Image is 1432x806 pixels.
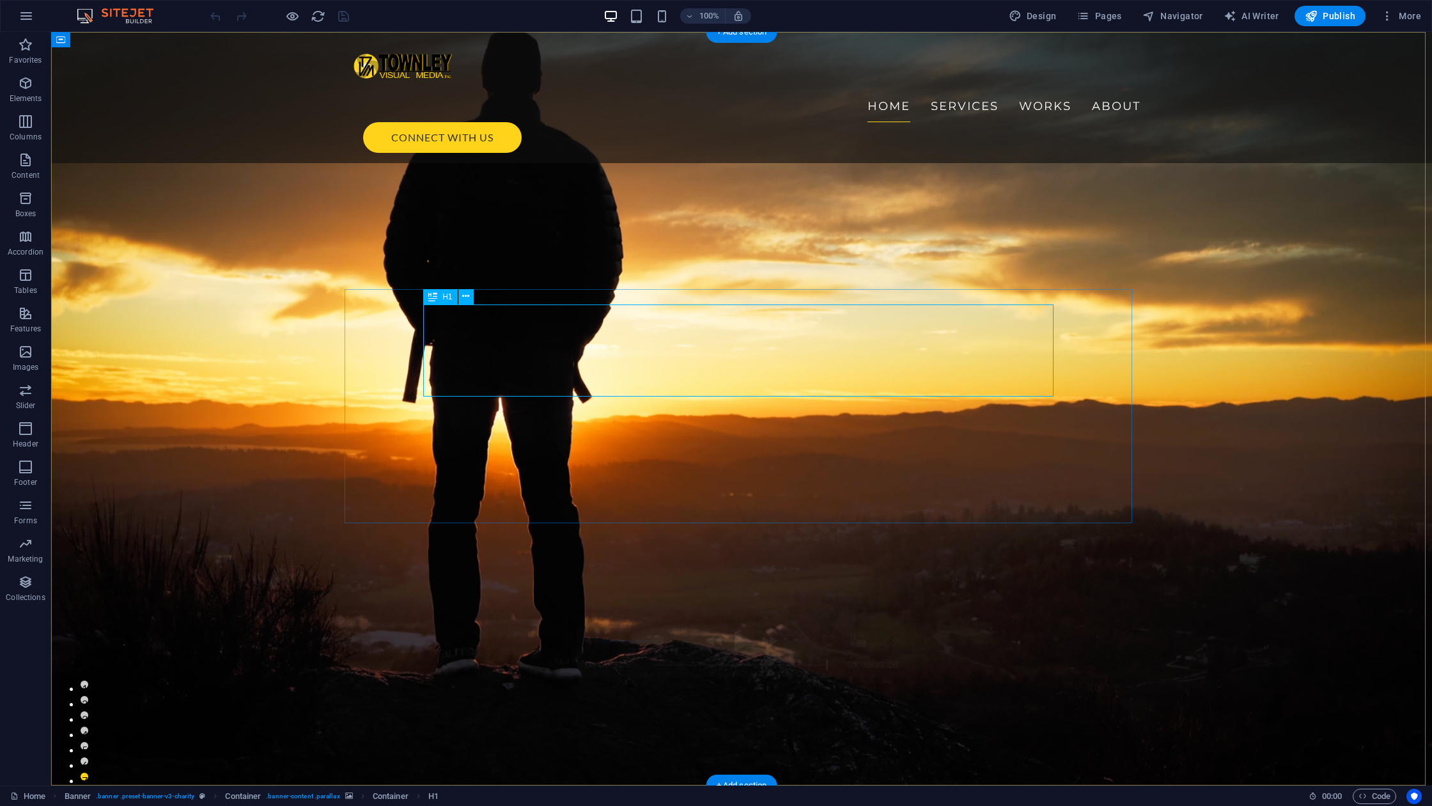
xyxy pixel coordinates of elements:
span: . banner-content .parallax [266,789,339,804]
h6: Session time [1309,789,1342,804]
button: More [1376,6,1426,26]
i: This element contains a background [345,793,353,800]
button: AI Writer [1218,6,1284,26]
button: 7 [29,741,37,748]
span: . banner .preset-banner-v3-charity [96,789,194,804]
p: Accordion [8,247,43,257]
button: 6 [29,725,37,733]
span: 00 00 [1322,789,1342,804]
p: Slider [16,400,36,411]
p: Header [13,439,38,449]
span: Code [1358,789,1390,804]
button: 5 [29,710,37,718]
button: Navigator [1137,6,1208,26]
p: Elements [10,93,42,104]
button: 100% [680,8,726,24]
button: reload [310,8,325,24]
span: More [1381,10,1421,22]
p: Content [12,170,40,180]
p: Forms [14,516,37,526]
p: Images [13,362,39,372]
button: 2 [29,664,37,672]
p: Collections [6,592,45,603]
span: Pages [1077,10,1121,22]
button: 4 [29,695,37,702]
nav: breadcrumb [65,789,439,804]
a: Click to cancel selection. Double-click to open Pages [10,789,45,804]
p: Marketing [8,554,43,564]
span: AI Writer [1224,10,1279,22]
span: Navigator [1142,10,1203,22]
p: Features [10,324,41,334]
span: Click to select. Double-click to edit [225,789,261,804]
button: Pages [1071,6,1126,26]
p: Tables [14,285,37,296]
h6: 100% [699,8,720,24]
p: Favorites [9,55,42,65]
button: Publish [1295,6,1366,26]
i: Reload page [311,9,325,24]
span: Click to select. Double-click to edit [373,789,409,804]
img: Editor Logo [74,8,169,24]
div: + Add section [706,21,777,43]
span: H1 [442,293,452,301]
span: Design [1009,10,1057,22]
i: On resize automatically adjust zoom level to fit chosen device. [733,10,744,22]
button: Usercentrics [1406,789,1422,804]
div: Design (Ctrl+Alt+Y) [1004,6,1062,26]
button: Click here to leave preview mode and continue editing [284,8,300,24]
button: 3 [29,679,37,687]
p: Boxes [15,209,36,219]
div: + Add section [706,775,777,796]
span: Click to select. Double-click to edit [428,789,439,804]
i: This element is a customizable preset [199,793,205,800]
p: Columns [10,132,42,142]
button: 1 [29,649,37,656]
span: Click to select. Double-click to edit [65,789,91,804]
span: Publish [1305,10,1355,22]
button: Code [1353,789,1396,804]
p: Footer [14,477,37,487]
button: Design [1004,6,1062,26]
span: : [1331,791,1333,801]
